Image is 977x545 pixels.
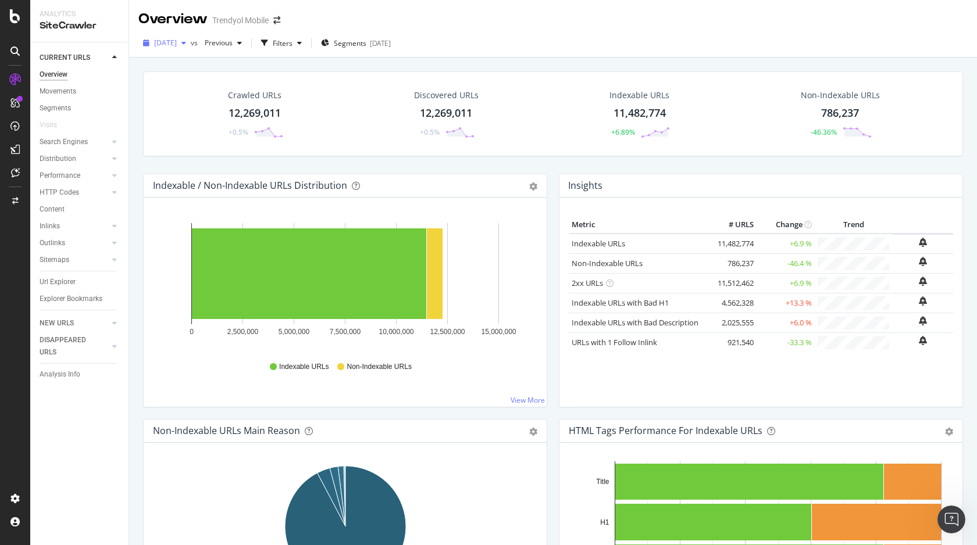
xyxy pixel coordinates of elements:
[191,38,200,48] span: vs
[600,518,609,526] text: H1
[40,187,79,199] div: HTTP Codes
[153,425,300,436] div: Non-Indexable URLs Main Reason
[40,368,120,381] a: Analysis Info
[40,136,88,148] div: Search Engines
[572,258,643,268] a: Non-Indexable URLs
[757,253,815,273] td: -46.4 %
[138,9,208,29] div: Overview
[511,395,545,405] a: View More
[154,38,177,48] span: 2025 Aug. 10th
[710,313,757,332] td: 2,025,555
[414,89,479,101] div: Discovered URLs
[572,278,603,288] a: 2xx URLs
[710,293,757,313] td: 4,562,328
[40,203,120,216] a: Content
[190,328,194,336] text: 0
[40,136,109,148] a: Search Engines
[40,52,109,64] a: CURRENT URLS
[757,273,815,293] td: +6.9 %
[710,234,757,254] td: 11,482,774
[330,328,361,336] text: 7,500,000
[40,119,69,131] a: Visits
[710,332,757,352] td: 921,540
[40,317,74,329] div: NEW URLS
[40,69,120,81] a: Overview
[420,127,440,137] div: +0.5%
[757,332,815,352] td: -33.3 %
[40,85,76,98] div: Movements
[212,15,269,26] div: Trendyol Mobile
[40,237,65,249] div: Outlinks
[757,216,815,234] th: Change
[919,336,927,345] div: bell-plus
[609,89,669,101] div: Indexable URLs
[229,127,248,137] div: +0.5%
[919,257,927,266] div: bell-plus
[40,220,109,232] a: Inlinks
[40,368,80,381] div: Analysis Info
[481,328,516,336] text: 15,000,000
[572,337,657,347] a: URLs with 1 Follow Inlink
[40,187,109,199] a: HTTP Codes
[614,106,666,121] div: 11,482,774
[572,317,698,328] a: Indexable URLs with Bad Description
[347,362,411,372] span: Non-Indexable URLs
[40,19,119,33] div: SiteCrawler
[40,85,120,98] a: Movements
[200,38,233,48] span: Previous
[138,34,191,52] button: [DATE]
[821,106,859,121] div: 786,237
[40,334,109,358] a: DISAPPEARED URLS
[256,34,306,52] button: Filters
[229,106,281,121] div: 12,269,011
[937,505,965,533] iframe: Intercom live chat
[529,182,537,191] div: gear
[757,293,815,313] td: +13.3 %
[40,52,90,64] div: CURRENT URLS
[40,153,76,165] div: Distribution
[40,293,102,305] div: Explorer Bookmarks
[227,328,259,336] text: 2,500,000
[40,170,80,182] div: Performance
[40,69,67,81] div: Overview
[801,89,880,101] div: Non-Indexable URLs
[40,170,109,182] a: Performance
[153,180,347,191] div: Indexable / Non-Indexable URLs Distribution
[40,119,57,131] div: Visits
[273,16,280,24] div: arrow-right-arrow-left
[710,273,757,293] td: 11,512,462
[596,478,609,486] text: Title
[273,38,293,48] div: Filters
[569,425,762,436] div: HTML Tags Performance for Indexable URLs
[40,276,76,288] div: Url Explorer
[815,216,892,234] th: Trend
[945,428,953,436] div: gear
[370,38,391,48] div: [DATE]
[40,237,109,249] a: Outlinks
[200,34,247,52] button: Previous
[919,296,927,306] div: bell-plus
[430,328,465,336] text: 12,500,000
[569,216,710,234] th: Metric
[40,254,69,266] div: Sitemaps
[710,216,757,234] th: # URLS
[40,153,109,165] a: Distribution
[919,316,927,325] div: bell-plus
[40,220,60,232] div: Inlinks
[919,277,927,286] div: bell-plus
[611,127,635,137] div: +6.89%
[40,334,98,358] div: DISAPPEARED URLS
[40,102,71,114] div: Segments
[40,9,119,19] div: Analytics
[572,238,625,249] a: Indexable URLs
[919,238,927,247] div: bell-plus
[279,362,329,372] span: Indexable URLs
[40,293,120,305] a: Explorer Bookmarks
[811,127,837,137] div: -46.36%
[40,102,120,114] a: Segments
[153,216,537,351] svg: A chart.
[40,203,65,216] div: Content
[572,297,669,308] a: Indexable URLs with Bad H1
[40,276,120,288] a: Url Explorer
